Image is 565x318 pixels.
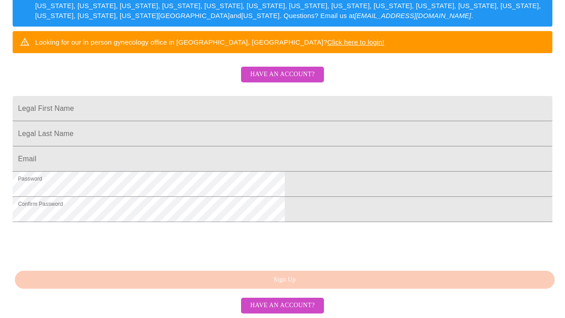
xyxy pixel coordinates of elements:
span: Have an account? [250,69,314,80]
a: Click here to login! [327,38,384,46]
span: Have an account? [250,300,314,311]
a: Have an account? [239,77,326,84]
button: Have an account? [241,298,324,313]
iframe: reCAPTCHA [13,227,150,262]
div: Looking for our in person gynecology office in [GEOGRAPHIC_DATA], [GEOGRAPHIC_DATA]? [35,34,384,50]
button: Have an account? [241,67,324,82]
em: [EMAIL_ADDRESS][DOMAIN_NAME] [355,12,471,19]
a: Have an account? [239,301,326,309]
